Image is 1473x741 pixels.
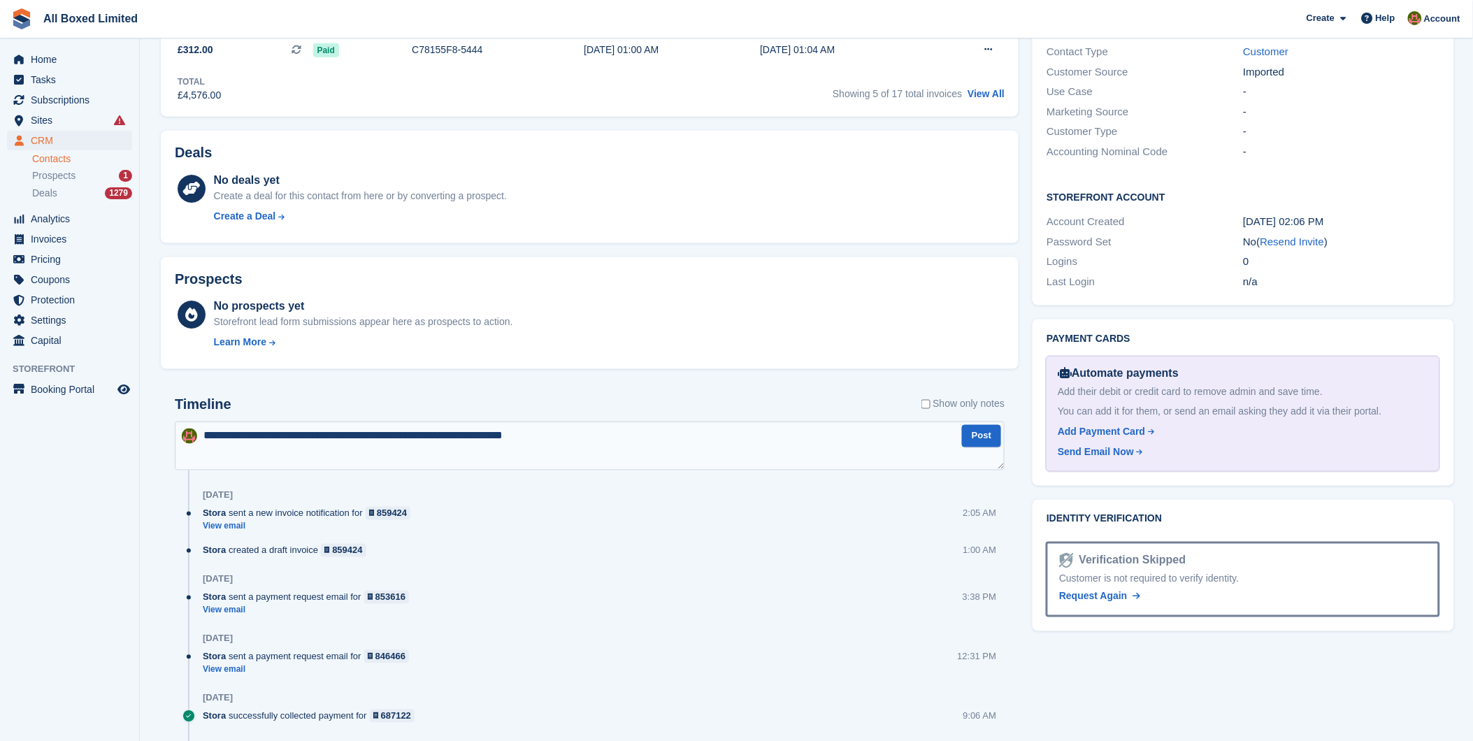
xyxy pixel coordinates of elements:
a: Learn More [214,335,513,350]
div: sent a payment request email for [203,650,416,663]
div: Customer Type [1047,124,1243,140]
img: stora-icon-8386f47178a22dfd0bd8f6a31ec36ba5ce8667c1dd55bd0f319d3a0aa187defe.svg [11,8,32,29]
div: Verification Skipped [1074,552,1186,569]
span: Help [1376,11,1395,25]
div: sent a payment request email for [203,591,416,604]
h2: Payment cards [1047,333,1439,345]
span: Sites [31,110,115,130]
label: Show only notes [921,397,1005,412]
span: £312.00 [178,43,213,57]
h2: Deals [175,145,212,161]
a: View email [203,521,417,533]
div: 853616 [375,591,405,604]
span: Paid [313,43,339,57]
span: Create [1307,11,1335,25]
div: 859424 [332,544,362,557]
button: Post [962,425,1001,448]
span: Showing 5 of 17 total invoices [833,88,962,99]
span: Protection [31,290,115,310]
div: [DATE] 01:04 AM [760,43,936,57]
div: Storefront lead form submissions appear here as prospects to action. [214,315,513,329]
img: Sharon Hawkins [1408,11,1422,25]
div: successfully collected payment for [203,710,422,723]
span: Subscriptions [31,90,115,110]
a: All Boxed Limited [38,7,143,30]
div: Create a Deal [214,209,276,224]
input: Show only notes [921,397,930,412]
a: Contacts [32,152,132,166]
div: No [1243,234,1439,250]
div: [DATE] [203,574,233,585]
a: Add Payment Card [1058,425,1422,440]
span: Request Again [1059,591,1128,602]
div: sent a new invoice notification for [203,507,417,520]
div: No prospects yet [214,298,513,315]
a: menu [7,290,132,310]
div: [DATE] [203,490,233,501]
div: Account Created [1047,214,1243,230]
h2: Identity verification [1047,514,1439,525]
div: C78155F8-5444 [412,43,584,57]
div: - [1243,124,1439,140]
span: Stora [203,507,226,520]
div: Contact Type [1047,44,1243,60]
span: Storefront [13,362,139,376]
div: 2:05 AM [963,507,997,520]
span: ( ) [1257,236,1328,247]
div: 12:31 PM [958,650,997,663]
span: Pricing [31,250,115,269]
div: Automate payments [1058,365,1428,382]
div: [DATE] 01:00 AM [584,43,760,57]
span: Stora [203,650,226,663]
div: n/a [1243,274,1439,290]
img: Identity Verification Ready [1059,553,1073,568]
div: You can add it for them, or send an email asking they add it via their portal. [1058,405,1428,419]
a: menu [7,90,132,110]
div: Total [178,75,221,88]
a: menu [7,209,132,229]
span: Invoices [31,229,115,249]
div: [DATE] 02:06 PM [1243,214,1439,230]
div: - [1243,84,1439,100]
div: - [1243,144,1439,160]
a: Request Again [1059,589,1140,604]
a: menu [7,380,132,399]
span: Tasks [31,70,115,89]
div: Send Email Now [1058,445,1134,460]
a: menu [7,250,132,269]
span: Analytics [31,209,115,229]
a: menu [7,70,132,89]
div: Last Login [1047,274,1243,290]
div: 9:06 AM [963,710,997,723]
i: Smart entry sync failures have occurred [114,115,125,126]
span: Booking Portal [31,380,115,399]
div: Learn More [214,335,266,350]
span: Coupons [31,270,115,289]
span: Stora [203,544,226,557]
a: menu [7,110,132,130]
span: CRM [31,131,115,150]
div: Add their debit or credit card to remove admin and save time. [1058,384,1428,399]
span: Stora [203,710,226,723]
div: - [1243,104,1439,120]
div: 1:00 AM [963,544,997,557]
a: menu [7,310,132,330]
div: Add Payment Card [1058,425,1145,440]
span: Account [1424,12,1460,26]
div: £4,576.00 [178,88,221,103]
div: Use Case [1047,84,1243,100]
div: Marketing Source [1047,104,1243,120]
div: Logins [1047,254,1243,270]
span: Prospects [32,169,76,182]
a: Customer [1243,45,1288,57]
a: View All [968,88,1005,99]
a: 859424 [321,544,366,557]
span: Home [31,50,115,69]
div: Customer is not required to verify identity. [1059,572,1426,587]
div: 1279 [105,187,132,199]
a: menu [7,270,132,289]
h2: Storefront Account [1047,189,1439,203]
h2: Timeline [175,397,231,413]
a: Deals 1279 [32,186,132,201]
a: 853616 [364,591,410,604]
